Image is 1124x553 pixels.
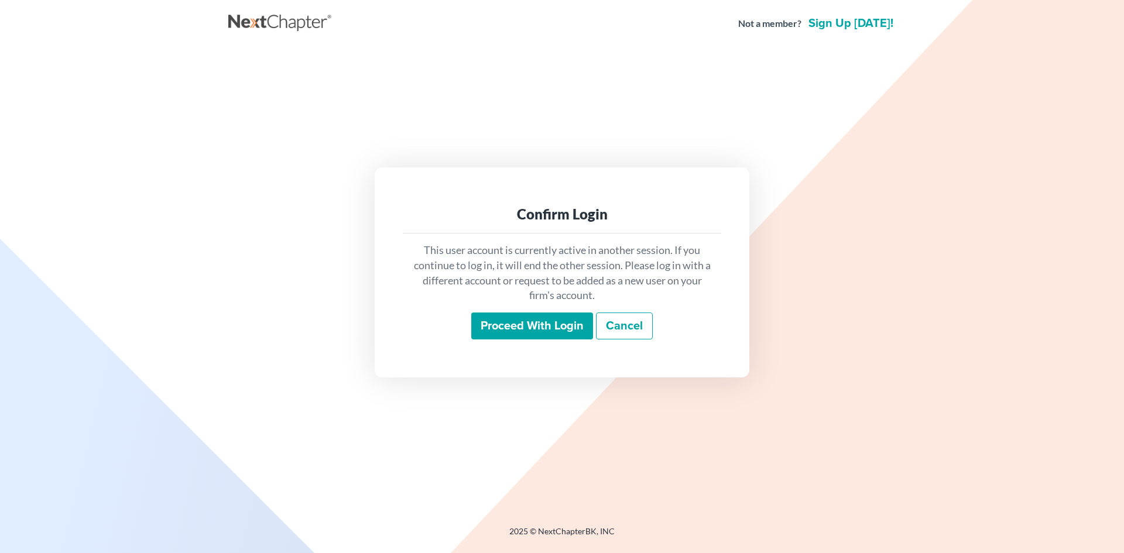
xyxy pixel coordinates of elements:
a: Sign up [DATE]! [806,18,896,29]
strong: Not a member? [738,17,801,30]
div: 2025 © NextChapterBK, INC [228,525,896,547]
p: This user account is currently active in another session. If you continue to log in, it will end ... [412,243,712,303]
a: Cancel [596,312,653,339]
input: Proceed with login [471,312,593,339]
div: Confirm Login [412,205,712,224]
